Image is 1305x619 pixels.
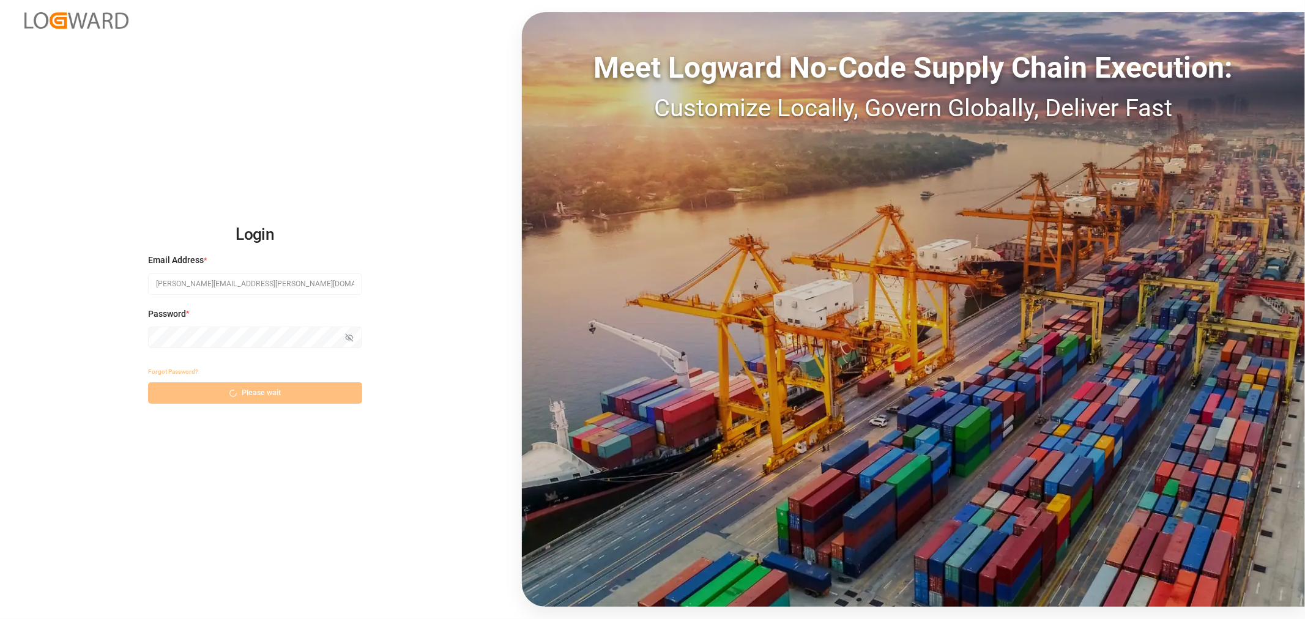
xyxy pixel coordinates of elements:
img: Logward_new_orange.png [24,12,128,29]
div: Customize Locally, Govern Globally, Deliver Fast [522,90,1305,127]
span: Password [148,308,186,321]
input: Enter your email [148,273,362,295]
div: Meet Logward No-Code Supply Chain Execution: [522,46,1305,90]
span: Email Address [148,254,204,267]
h2: Login [148,215,362,254]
